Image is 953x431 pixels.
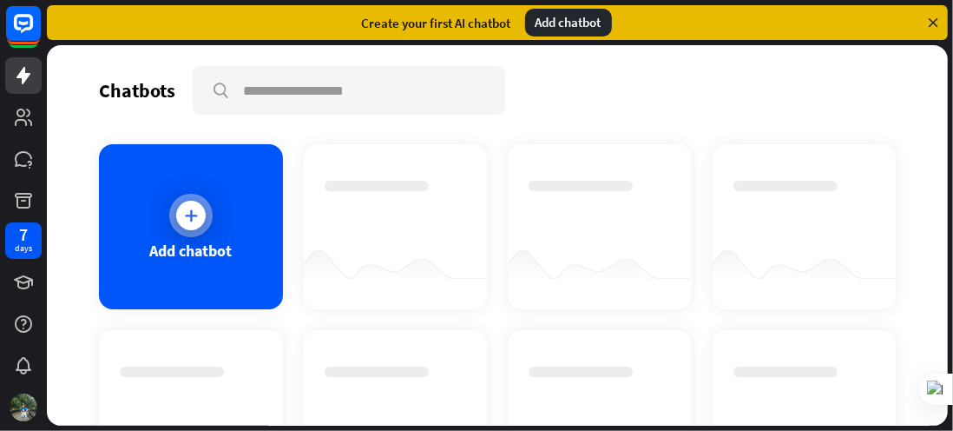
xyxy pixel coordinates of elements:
[525,9,612,36] div: Add chatbot
[14,7,66,59] button: Open LiveChat chat widget
[149,241,232,261] div: Add chatbot
[15,242,32,255] div: days
[362,15,511,31] div: Create your first AI chatbot
[99,78,175,103] div: Chatbots
[5,222,42,259] a: 7 days
[19,227,28,242] div: 7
